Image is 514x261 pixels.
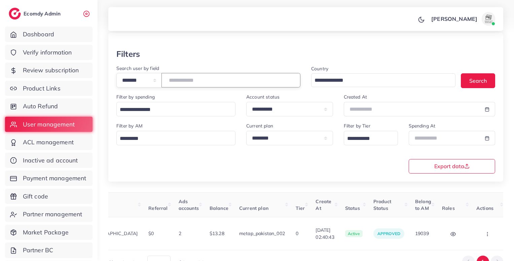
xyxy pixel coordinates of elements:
a: Gift code [5,189,93,204]
label: Search user by field [116,65,159,72]
span: 0 [296,230,298,236]
a: User management [5,117,93,132]
label: Account status [246,94,280,100]
span: approved [377,231,400,236]
label: Country [311,65,328,72]
a: Partner BC [5,243,93,258]
span: Market Package [23,228,69,237]
span: Review subscription [23,66,79,75]
span: Export data [434,163,470,169]
label: Filter by spending [116,94,155,100]
span: Current plan [239,205,268,211]
span: Referral [148,205,168,211]
span: Status [345,205,360,211]
a: Dashboard [5,27,93,42]
span: User management [23,120,75,129]
span: 19039 [415,230,429,236]
img: logo [9,8,21,20]
span: active [345,230,363,237]
span: Partner BC [23,246,53,255]
a: Payment management [5,171,93,186]
span: Tier [296,205,305,211]
input: Search for option [117,134,227,144]
div: Search for option [344,131,398,145]
label: Created At [344,94,367,100]
span: metap_pakistan_002 [239,230,285,236]
span: Actions [476,205,493,211]
span: 2 [179,230,181,236]
span: $13.28 [210,230,224,236]
div: Search for option [116,102,235,116]
span: Balance [210,205,228,211]
label: Current plan [246,122,273,129]
span: Create At [316,198,331,211]
span: Dashboard [23,30,54,39]
span: Verify information [23,48,72,57]
h2: Ecomdy Admin [24,10,62,17]
a: ACL management [5,135,93,150]
a: Market Package [5,225,93,240]
span: Belong to AM [415,198,431,211]
button: Search [461,73,495,88]
label: Spending At [409,122,436,129]
a: Product Links [5,81,93,96]
a: Partner management [5,207,93,222]
p: [PERSON_NAME] [431,15,477,23]
img: avatar [482,12,495,26]
span: ACL management [23,138,74,147]
a: [PERSON_NAME]avatar [428,12,498,26]
a: Verify information [5,45,93,60]
span: Product Links [23,84,61,93]
div: Search for option [116,131,235,145]
span: $0 [148,230,154,236]
span: Ads accounts [179,198,199,211]
a: logoEcomdy Admin [9,8,62,20]
span: Roles [442,205,455,211]
span: Product Status [373,198,391,211]
span: [DATE] 02:40:43 [316,227,334,240]
h3: Filters [116,49,140,59]
input: Search for option [312,75,447,86]
span: Partner management [23,210,82,219]
span: Inactive ad account [23,156,78,165]
a: Inactive ad account [5,153,93,168]
span: [GEOGRAPHIC_DATA] [88,230,138,236]
a: Review subscription [5,63,93,78]
input: Search for option [117,105,227,115]
label: Filter by Tier [344,122,370,129]
span: Auto Refund [23,102,58,111]
span: Payment management [23,174,86,183]
label: Filter by AM [116,122,143,129]
div: Search for option [311,73,455,87]
button: Export data [409,159,495,174]
a: Auto Refund [5,99,93,114]
input: Search for option [345,134,389,144]
span: Gift code [23,192,48,201]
